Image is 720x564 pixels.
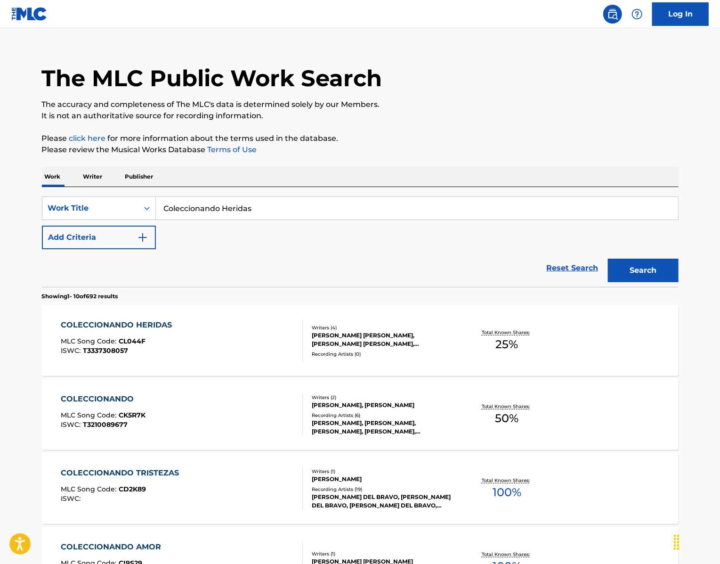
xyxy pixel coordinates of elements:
[495,410,518,427] span: 50 %
[312,550,454,557] div: Writers ( 1 )
[673,519,720,564] iframe: Chat Widget
[61,494,83,503] span: ISWC :
[119,485,146,493] span: CD2K89
[312,351,454,358] div: Recording Artists ( 0 )
[11,7,48,21] img: MLC Logo
[312,419,454,436] div: [PERSON_NAME], [PERSON_NAME], [PERSON_NAME], [PERSON_NAME], [PERSON_NAME]
[312,324,454,331] div: Writers ( 4 )
[482,477,532,484] p: Total Known Shares:
[61,420,83,429] span: ISWC :
[122,167,156,187] p: Publisher
[312,394,454,401] div: Writers ( 2 )
[61,485,119,493] span: MLC Song Code :
[495,336,518,353] span: 25 %
[61,319,177,331] div: COLECCIONANDO HERIDAS
[493,484,521,501] span: 100 %
[81,167,105,187] p: Writer
[312,486,454,493] div: Recording Artists ( 19 )
[312,412,454,419] div: Recording Artists ( 6 )
[628,5,647,24] div: Help
[61,467,184,479] div: COLECCIONANDO TRISTEZAS
[119,411,146,419] span: CK5R7K
[312,475,454,483] div: [PERSON_NAME]
[119,337,146,345] span: CL044F
[42,133,679,144] p: Please for more information about the terms used in the database.
[652,2,709,26] a: Log In
[482,551,532,558] p: Total Known Shares:
[42,292,118,301] p: Showing 1 - 10 of 692 results
[61,541,166,553] div: COLECCIONANDO AMOR
[42,305,679,376] a: COLECCIONANDO HERIDASMLC Song Code:CL044FISWC:T3337308057Writers (4)[PERSON_NAME] [PERSON_NAME], ...
[42,453,679,524] a: COLECCIONANDO TRISTEZASMLC Song Code:CD2K89ISWC:Writers (1)[PERSON_NAME]Recording Artists (19)[PE...
[608,259,679,282] button: Search
[482,329,532,336] p: Total Known Shares:
[206,145,257,154] a: Terms of Use
[312,468,454,475] div: Writers ( 1 )
[42,99,679,110] p: The accuracy and completeness of The MLC's data is determined solely by our Members.
[482,403,532,410] p: Total Known Shares:
[42,226,156,249] button: Add Criteria
[312,331,454,348] div: [PERSON_NAME] [PERSON_NAME], [PERSON_NAME] [PERSON_NAME], [PERSON_NAME]
[83,346,128,355] span: T3337308057
[61,411,119,419] span: MLC Song Code :
[83,420,128,429] span: T3210089677
[42,144,679,155] p: Please review the Musical Works Database
[42,110,679,122] p: It is not an authoritative source for recording information.
[42,196,679,287] form: Search Form
[42,379,679,450] a: COLECCIONANDOMLC Song Code:CK5R7KISWC:T3210089677Writers (2)[PERSON_NAME], [PERSON_NAME]Recording...
[542,258,603,278] a: Reset Search
[48,203,133,214] div: Work Title
[312,401,454,409] div: [PERSON_NAME], [PERSON_NAME]
[61,337,119,345] span: MLC Song Code :
[61,346,83,355] span: ISWC :
[312,493,454,510] div: [PERSON_NAME] DEL BRAVO, [PERSON_NAME] DEL BRAVO, [PERSON_NAME] DEL BRAVO, [PERSON_NAME] DEL BRAV...
[42,167,64,187] p: Work
[607,8,618,20] img: search
[42,64,382,92] h1: The MLC Public Work Search
[61,393,146,405] div: COLECCIONANDO
[669,528,684,556] div: Drag
[631,8,643,20] img: help
[137,232,148,243] img: 9d2ae6d4665cec9f34b9.svg
[69,134,106,143] a: click here
[603,5,622,24] a: Public Search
